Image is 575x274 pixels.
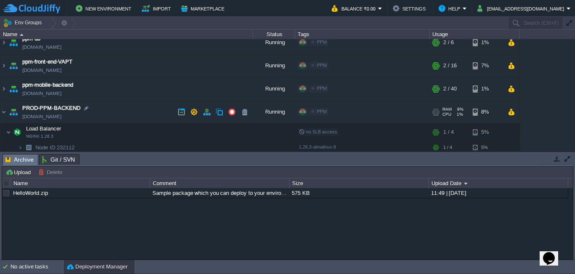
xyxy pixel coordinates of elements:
[151,178,289,188] div: Comment
[473,77,500,100] div: 1%
[473,124,500,141] div: 5%
[150,188,289,198] div: Sample package which you can deploy to your environment. Feel free to delete and upload a package...
[22,81,73,89] a: ppm-mobile-backend
[11,124,23,141] img: AMDAwAAAACH5BAEAAAAALAAAAAABAAEAAAICRAEAOw==
[22,112,61,121] a: [DOMAIN_NAME]
[6,124,11,141] img: AMDAwAAAACH5BAEAAAAALAAAAAABAAEAAAICRAEAOw==
[299,144,336,149] span: 1.26.3-almalinux-9
[473,101,500,123] div: 8%
[473,141,500,154] div: 5%
[22,58,72,66] a: ppm-front-end-VAPT
[540,240,567,266] iframe: chat widget
[317,40,327,45] span: PPM
[42,154,75,165] span: Git / SVN
[35,144,76,151] span: 232112
[295,29,429,39] div: Tags
[1,29,253,39] div: Name
[253,54,295,77] div: Running
[429,178,568,188] div: Upload Date
[443,141,452,154] div: 1 / 4
[253,101,295,123] div: Running
[22,43,61,51] span: [DOMAIN_NAME]
[25,125,62,132] a: Load BalancerNGINX 1.26.3
[3,17,45,29] button: Env Groups
[23,141,35,154] img: AMDAwAAAACH5BAEAAAAALAAAAAABAAEAAAICRAEAOw==
[3,3,60,14] img: CloudJiffy
[8,31,19,54] img: AMDAwAAAACH5BAEAAAAALAAAAAABAAEAAAICRAEAOw==
[0,54,7,77] img: AMDAwAAAACH5BAEAAAAALAAAAAABAAEAAAICRAEAOw==
[22,89,61,98] a: [DOMAIN_NAME]
[290,188,428,198] div: 575 KB
[332,3,378,13] button: Balance ₹0.00
[11,260,63,274] div: No active tasks
[13,190,48,196] a: HelloWorld.zip
[290,178,429,188] div: Size
[8,101,19,123] img: AMDAwAAAACH5BAEAAAAALAAAAAABAAEAAAICRAEAOw==
[429,188,567,198] div: 11:49 | [DATE]
[473,54,500,77] div: 7%
[25,125,62,132] span: Load Balancer
[442,112,451,117] span: CPU
[253,77,295,100] div: Running
[443,124,454,141] div: 1 / 4
[443,54,457,77] div: 2 / 16
[473,31,500,54] div: 1%
[442,107,452,112] span: RAM
[22,104,80,112] a: PROD-PPM-BACKEND
[317,86,327,91] span: PPM
[26,134,53,139] span: NGINX 1.26.3
[8,54,19,77] img: AMDAwAAAACH5BAEAAAAALAAAAAABAAEAAAICRAEAOw==
[253,31,295,54] div: Running
[5,168,33,176] button: Upload
[18,141,23,154] img: AMDAwAAAACH5BAEAAAAALAAAAAABAAEAAAICRAEAOw==
[439,3,463,13] button: Help
[8,77,19,100] img: AMDAwAAAACH5BAEAAAAALAAAAAABAAEAAAICRAEAOw==
[67,263,128,271] button: Deployment Manager
[455,107,463,112] span: 9%
[142,3,173,13] button: Import
[0,77,7,100] img: AMDAwAAAACH5BAEAAAAALAAAAAABAAEAAAICRAEAOw==
[455,112,463,117] span: 1%
[0,101,7,123] img: AMDAwAAAACH5BAEAAAAALAAAAAABAAEAAAICRAEAOw==
[11,178,150,188] div: Name
[181,3,227,13] button: Marketplace
[22,66,61,74] a: [DOMAIN_NAME]
[299,129,337,134] span: no SLB access
[20,34,24,36] img: AMDAwAAAACH5BAEAAAAALAAAAAABAAEAAAICRAEAOw==
[0,31,7,54] img: AMDAwAAAACH5BAEAAAAALAAAAAABAAEAAAICRAEAOw==
[443,77,457,100] div: 2 / 40
[76,3,134,13] button: New Environment
[393,3,428,13] button: Settings
[430,29,519,39] div: Usage
[477,3,567,13] button: [EMAIL_ADDRESS][DOMAIN_NAME]
[253,29,295,39] div: Status
[38,168,65,176] button: Delete
[317,109,327,114] span: PPM
[35,144,57,151] span: Node ID:
[5,154,34,165] span: Archive
[35,144,76,151] a: Node ID:232112
[317,63,327,68] span: PPM
[443,31,454,54] div: 2 / 6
